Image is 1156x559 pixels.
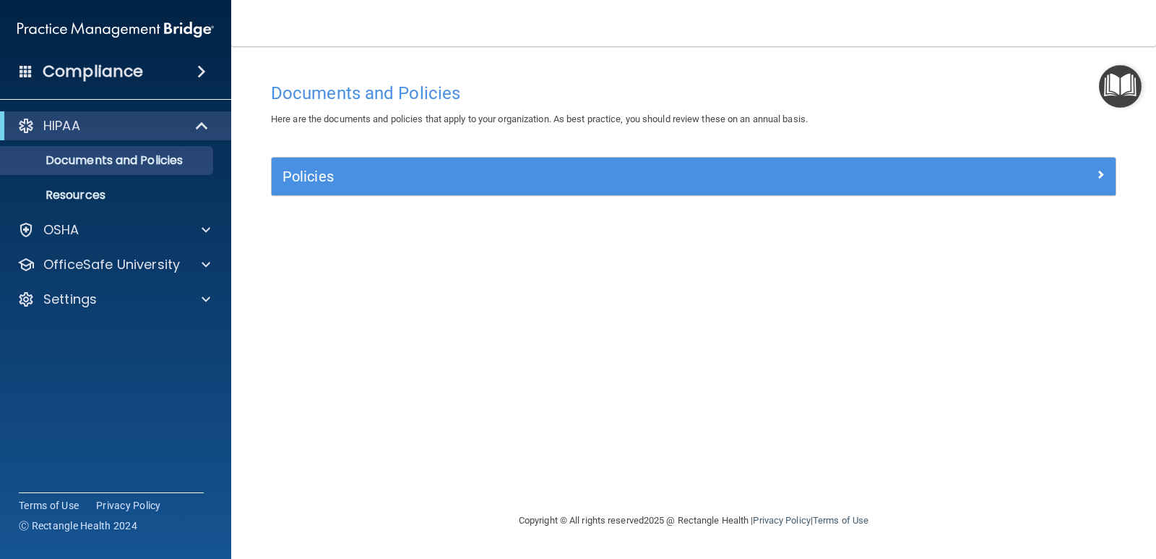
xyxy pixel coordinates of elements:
[9,153,207,168] p: Documents and Policies
[43,61,143,82] h4: Compliance
[271,114,808,124] span: Here are the documents and policies that apply to your organization. As best practice, you should...
[19,519,137,533] span: Ⓒ Rectangle Health 2024
[753,515,810,526] a: Privacy Policy
[43,117,80,135] p: HIPAA
[271,84,1116,103] h4: Documents and Policies
[430,498,957,544] div: Copyright © All rights reserved 2025 @ Rectangle Health | |
[9,188,207,202] p: Resources
[43,291,97,308] p: Settings
[96,498,161,513] a: Privacy Policy
[19,498,79,513] a: Terms of Use
[282,165,1105,188] a: Policies
[1099,65,1142,108] button: Open Resource Center
[17,117,210,135] a: HIPAA
[813,515,868,526] a: Terms of Use
[43,221,79,239] p: OSHA
[17,256,210,273] a: OfficeSafe University
[43,256,180,273] p: OfficeSafe University
[282,168,894,184] h5: Policies
[17,221,210,239] a: OSHA
[17,15,214,44] img: PMB logo
[17,291,210,308] a: Settings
